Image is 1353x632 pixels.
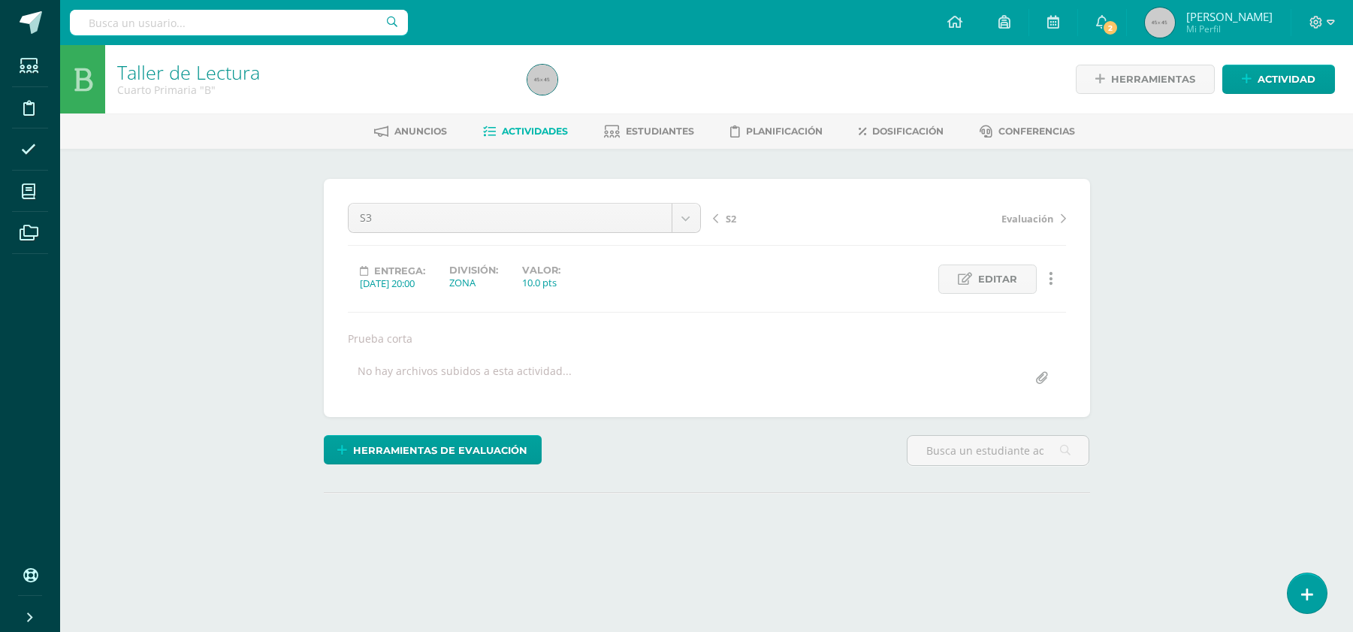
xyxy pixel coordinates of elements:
[353,437,527,464] span: Herramientas de evaluación
[889,210,1066,225] a: Evaluación
[449,276,498,289] div: ZONA
[117,83,509,97] div: Cuarto Primaria 'B'
[604,119,694,144] a: Estudiantes
[746,125,823,137] span: Planificación
[1102,20,1119,36] span: 2
[522,265,560,276] label: Valor:
[522,276,560,289] div: 10.0 pts
[527,65,557,95] img: 45x45
[908,436,1089,465] input: Busca un estudiante aquí...
[1186,23,1273,35] span: Mi Perfil
[360,204,660,232] span: S3
[358,364,572,393] div: No hay archivos subidos a esta actividad...
[872,125,944,137] span: Dosificación
[1145,8,1175,38] img: 45x45
[502,125,568,137] span: Actividades
[483,119,568,144] a: Actividades
[859,119,944,144] a: Dosificación
[324,435,542,464] a: Herramientas de evaluación
[342,331,1072,346] div: Prueba corta
[1076,65,1215,94] a: Herramientas
[998,125,1075,137] span: Conferencias
[360,277,425,290] div: [DATE] 20:00
[726,212,736,225] span: S2
[117,62,509,83] h1: Taller de Lectura
[374,119,447,144] a: Anuncios
[1186,9,1273,24] span: [PERSON_NAME]
[978,265,1017,293] span: Editar
[394,125,447,137] span: Anuncios
[449,265,498,276] label: División:
[713,210,889,225] a: S2
[70,10,408,35] input: Busca un usuario...
[349,204,700,232] a: S3
[626,125,694,137] span: Estudiantes
[730,119,823,144] a: Planificación
[980,119,1075,144] a: Conferencias
[1222,65,1335,94] a: Actividad
[374,265,425,277] span: Entrega:
[1001,212,1053,225] span: Evaluación
[1111,65,1195,93] span: Herramientas
[117,59,260,85] a: Taller de Lectura
[1258,65,1315,93] span: Actividad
